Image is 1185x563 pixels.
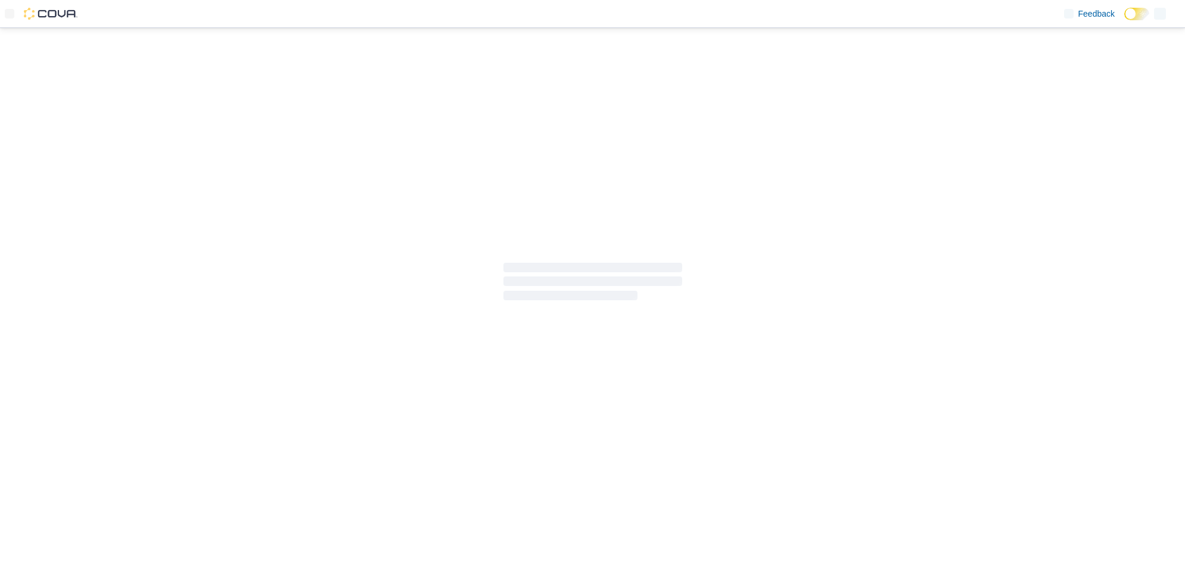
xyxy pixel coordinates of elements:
input: Dark Mode [1124,8,1149,20]
span: Loading [503,265,682,303]
span: Feedback [1078,8,1115,20]
a: Feedback [1059,2,1119,26]
img: Cova [24,8,77,20]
